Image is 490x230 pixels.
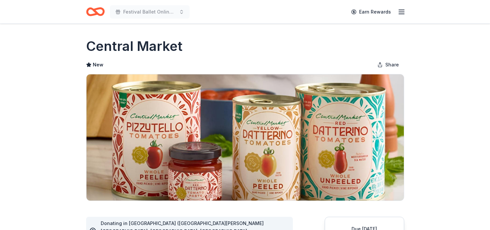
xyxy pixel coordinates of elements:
button: Share [372,58,404,71]
span: New [93,61,103,69]
h1: Central Market [86,37,183,56]
a: Earn Rewards [347,6,395,18]
a: Home [86,4,105,19]
button: Festival Ballet Online Auction [110,5,190,19]
span: Share [385,61,399,69]
span: Festival Ballet Online Auction [123,8,176,16]
img: Image for Central Market [86,74,404,201]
